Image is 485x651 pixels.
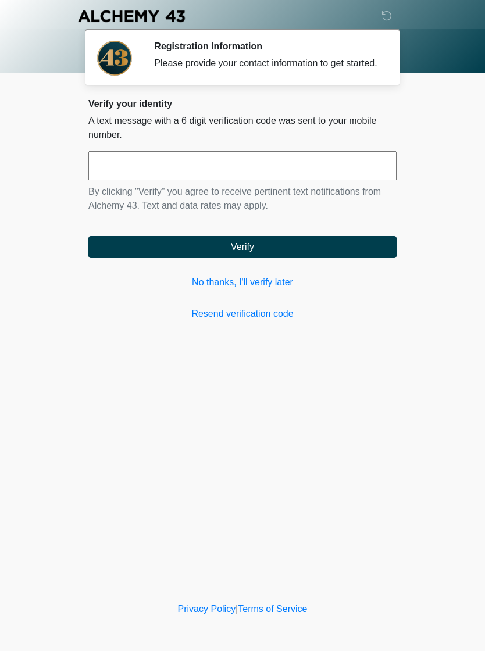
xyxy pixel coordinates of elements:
[77,9,186,23] img: Alchemy 43 Logo
[154,41,379,52] h2: Registration Information
[88,185,397,213] p: By clicking "Verify" you agree to receive pertinent text notifications from Alchemy 43. Text and ...
[88,307,397,321] a: Resend verification code
[88,236,397,258] button: Verify
[88,114,397,142] p: A text message with a 6 digit verification code was sent to your mobile number.
[238,604,307,614] a: Terms of Service
[88,98,397,109] h2: Verify your identity
[97,41,132,76] img: Agent Avatar
[236,604,238,614] a: |
[88,276,397,289] a: No thanks, I'll verify later
[178,604,236,614] a: Privacy Policy
[154,56,379,70] div: Please provide your contact information to get started.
